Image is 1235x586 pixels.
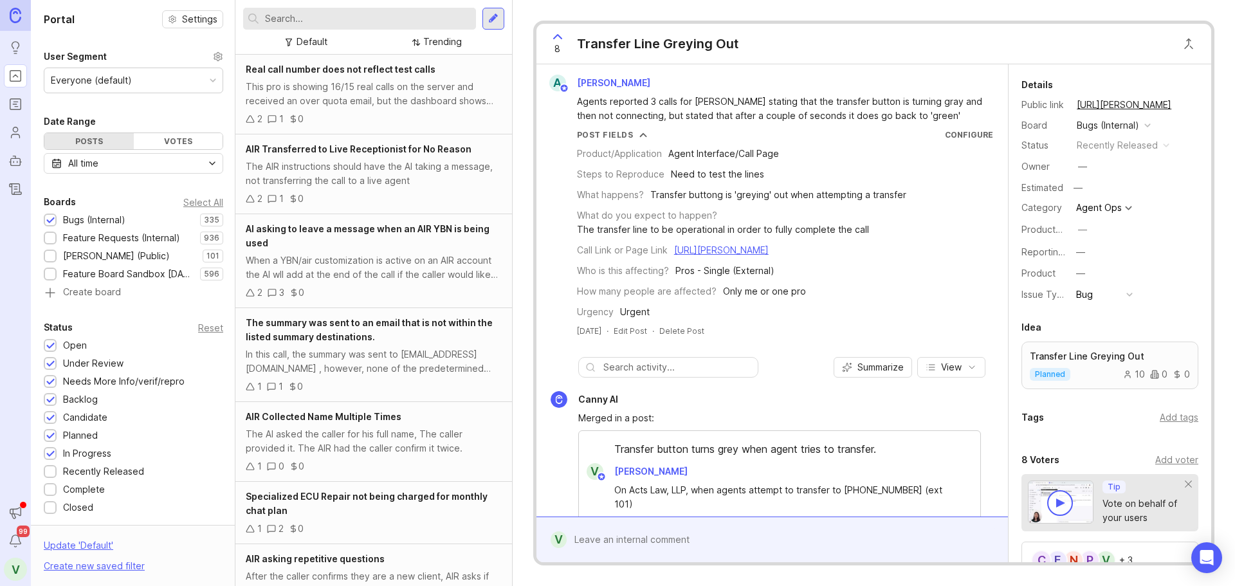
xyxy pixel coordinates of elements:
[1074,221,1091,238] button: ProductboardID
[44,559,145,573] div: Create new saved filter
[235,214,512,308] a: AI asking to leave a message when an AIR YBN is being usedWhen a YBN/air customization is active ...
[1076,288,1093,302] div: Bug
[423,35,462,49] div: Trending
[577,188,644,202] div: What happens?
[235,55,512,134] a: Real call number does not reflect test callsThis pro is showing 16/15 real calls on the server an...
[279,459,284,473] div: 0
[44,12,75,27] h1: Portal
[945,130,993,140] a: Configure
[257,522,262,536] div: 1
[44,49,107,64] div: User Segment
[659,325,704,336] div: Delete Post
[298,286,304,300] div: 0
[1119,556,1133,565] div: + 3
[279,522,284,536] div: 2
[577,129,634,140] div: Post Fields
[17,526,30,537] span: 99
[246,347,502,376] div: In this call, the summary was sent to [EMAIL_ADDRESS][DOMAIN_NAME] , however, none of the predete...
[246,143,471,154] span: AIR Transferred to Live Receptionist for No Reason
[134,133,223,149] div: Votes
[44,133,134,149] div: Posts
[1076,245,1085,259] div: —
[1077,118,1139,133] div: Bugs (Internal)
[265,12,471,26] input: Search...
[941,361,962,374] span: View
[162,10,223,28] button: Settings
[63,464,144,479] div: Recently Released
[614,325,647,336] div: Edit Post
[559,84,569,93] img: member badge
[257,286,262,300] div: 2
[298,459,304,473] div: 0
[1021,320,1041,335] div: Idea
[1108,482,1121,492] p: Tip
[1021,201,1066,215] div: Category
[577,284,717,298] div: How many people are affected?
[4,36,27,59] a: Ideas
[68,156,98,170] div: All time
[246,411,401,422] span: AIR Collected Name Multiple Times
[4,178,27,201] a: Changelog
[1021,98,1066,112] div: Public link
[1079,550,1100,571] div: P
[1021,224,1090,235] label: ProductboardID
[257,380,262,394] div: 1
[1021,289,1068,300] label: Issue Type
[577,325,601,336] a: [DATE]
[1063,550,1084,571] div: N
[1095,550,1116,571] div: V
[614,483,960,511] div: On Acts Law, LLP, when agents attempt to transfer to [PHONE_NUMBER] (ext 101)
[668,147,779,161] div: Agent Interface/Call Page
[202,158,223,169] svg: toggle icon
[246,160,502,188] div: The AIR instructions should have the AI taking a message, not transferring the call to a live agent
[1076,266,1085,280] div: —
[603,360,751,374] input: Search activity...
[1021,452,1059,468] div: 8 Voters
[246,253,502,282] div: When a YBN/air customization is active on an AIR account the AI wll add at the end of the call if...
[607,325,608,336] div: ·
[182,13,217,26] span: Settings
[63,428,98,443] div: Planned
[577,167,664,181] div: Steps to Reproduce
[4,121,27,144] a: Users
[44,538,113,559] div: Update ' Default '
[1021,410,1044,425] div: Tags
[1155,453,1198,467] div: Add voter
[63,338,87,353] div: Open
[63,374,185,389] div: Needs More Info/verif/repro
[577,243,668,257] div: Call Link or Page Link
[235,308,512,402] a: The summary was sent to an email that is not within the listed summary destinations.In this call,...
[620,305,650,319] div: Urgent
[204,233,219,243] p: 936
[63,213,125,227] div: Bugs (Internal)
[63,446,111,461] div: In Progress
[587,463,603,480] div: V
[577,305,614,319] div: Urgency
[1176,31,1202,57] button: Close button
[1102,497,1185,525] div: Vote on behalf of your users
[206,251,219,261] p: 101
[4,558,27,581] button: V
[1078,223,1087,237] div: —
[1150,370,1167,379] div: 0
[1021,246,1090,257] label: Reporting Team
[1028,481,1093,524] img: video-thumbnail-vote-d41b83416815613422e2ca741bf692cc.jpg
[183,199,223,206] div: Select All
[246,223,489,248] span: AI asking to leave a message when an AIR YBN is being used
[1021,342,1198,389] a: Transfer Line Greying Outplanned1000
[1047,550,1068,571] div: E
[1021,268,1056,279] label: Product
[1123,370,1145,379] div: 10
[554,42,560,56] span: 8
[577,35,738,53] div: Transfer Line Greying Out
[297,35,327,49] div: Default
[1031,550,1052,571] div: C
[63,249,170,263] div: [PERSON_NAME] (Public)
[577,129,648,140] button: Post Fields
[246,80,502,108] div: This pro is showing 16/15 real calls on the server and received an over quota email, but the dash...
[671,167,764,181] div: Need to test the lines
[551,391,567,408] img: Canny AI
[246,553,385,564] span: AIR asking repetitive questions
[1021,183,1063,192] div: Estimated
